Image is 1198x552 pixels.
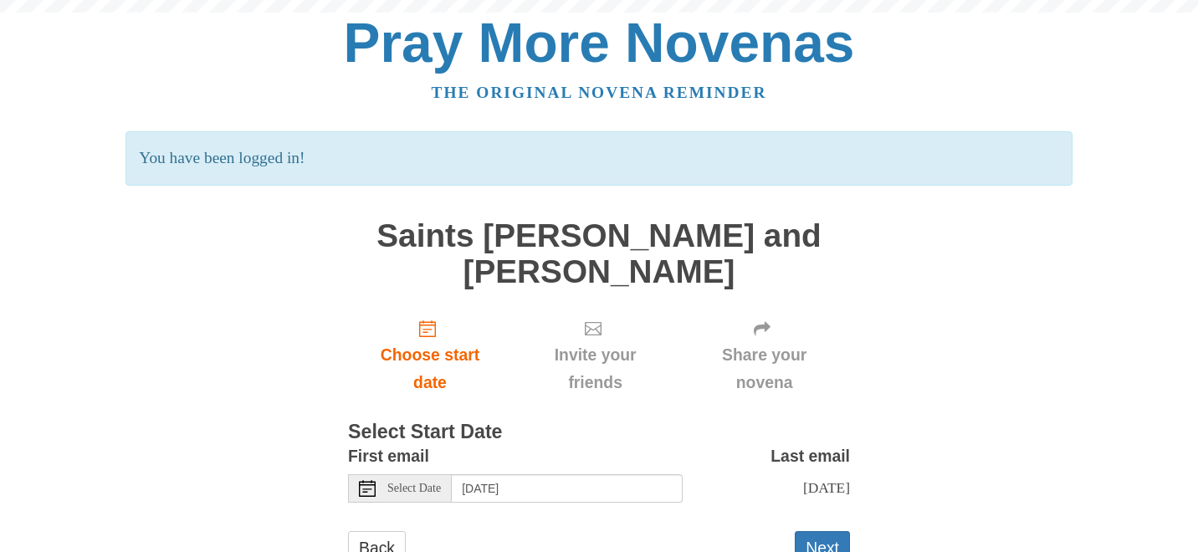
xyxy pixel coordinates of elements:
h3: Select Start Date [348,422,850,443]
label: Last email [771,442,850,470]
label: First email [348,442,429,470]
div: Click "Next" to confirm your start date first. [678,306,850,406]
span: [DATE] [803,479,850,496]
a: Pray More Novenas [344,12,855,74]
span: Choose start date [365,341,495,396]
p: You have been logged in! [125,131,1072,186]
span: Invite your friends [529,341,662,396]
span: Share your novena [695,341,833,396]
a: The original novena reminder [432,84,767,101]
h1: Saints [PERSON_NAME] and [PERSON_NAME] [348,218,850,289]
span: Select Date [387,483,441,494]
div: Click "Next" to confirm your start date first. [512,306,678,406]
a: Choose start date [348,306,512,406]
